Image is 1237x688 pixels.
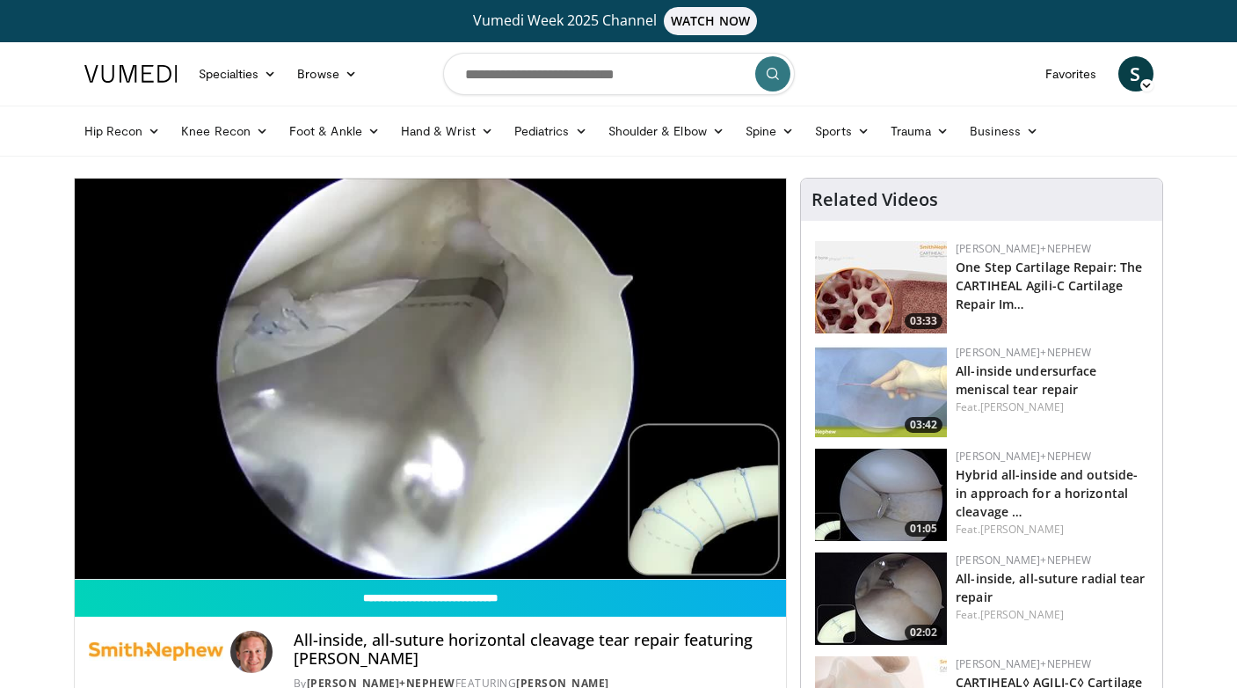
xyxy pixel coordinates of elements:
a: Specialties [188,56,287,91]
a: Sports [804,113,880,149]
a: Hip Recon [74,113,171,149]
video-js: Video Player [75,179,787,580]
a: All-inside undersurface meniscal tear repair [956,362,1096,398]
a: [PERSON_NAME] [980,399,1064,414]
a: 01:05 [815,449,947,541]
a: [PERSON_NAME]+Nephew [956,241,1091,256]
a: Spine [735,113,804,149]
a: 03:33 [815,241,947,333]
a: Knee Recon [171,113,279,149]
img: 781f413f-8da4-4df1-9ef9-bed9c2d6503b.150x105_q85_crop-smart_upscale.jpg [815,241,947,333]
img: 02c34c8e-0ce7-40b9-85e3-cdd59c0970f9.150x105_q85_crop-smart_upscale.jpg [815,345,947,437]
a: [PERSON_NAME]+Nephew [956,449,1091,464]
a: Pediatrics [504,113,598,149]
input: Search topics, interventions [443,53,795,95]
div: Feat. [956,522,1148,538]
a: One Step Cartilage Repair: The CARTIHEAL Agili-C Cartilage Repair Im… [956,259,1142,312]
a: Foot & Ankle [279,113,390,149]
h4: Related Videos [811,189,938,210]
a: Shoulder & Elbow [598,113,735,149]
a: 03:42 [815,345,947,437]
a: 02:02 [815,553,947,645]
span: 03:42 [905,417,942,433]
div: Feat. [956,607,1148,623]
a: Vumedi Week 2025 ChannelWATCH NOW [87,7,1151,35]
a: Business [959,113,1049,149]
a: S [1118,56,1153,91]
a: Hand & Wrist [390,113,504,149]
a: [PERSON_NAME]+Nephew [956,553,1091,567]
span: WATCH NOW [664,7,757,35]
a: All-inside, all-suture radial tear repair [956,570,1145,605]
h4: All-inside, all-suture horizontal cleavage tear repair featuring [PERSON_NAME] [294,631,772,669]
a: [PERSON_NAME]+Nephew [956,656,1091,671]
a: Favorites [1035,56,1108,91]
img: 0d5ae7a0-0009-4902-af95-81e215730076.150x105_q85_crop-smart_upscale.jpg [815,553,947,645]
span: 02:02 [905,625,942,640]
a: [PERSON_NAME] [980,607,1064,622]
img: Smith+Nephew [89,631,223,673]
span: 01:05 [905,521,942,537]
a: Hybrid all-inside and outside-in approach for a horizontal cleavage … [956,466,1138,520]
img: VuMedi Logo [84,65,178,83]
a: [PERSON_NAME] [980,522,1064,537]
img: 364c13b8-bf65-400b-a941-5a4a9c158216.150x105_q85_crop-smart_upscale.jpg [815,449,947,541]
a: Browse [287,56,367,91]
span: 03:33 [905,313,942,329]
div: Feat. [956,399,1148,415]
a: Trauma [880,113,960,149]
img: Avatar [230,631,273,673]
a: [PERSON_NAME]+Nephew [956,345,1091,360]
